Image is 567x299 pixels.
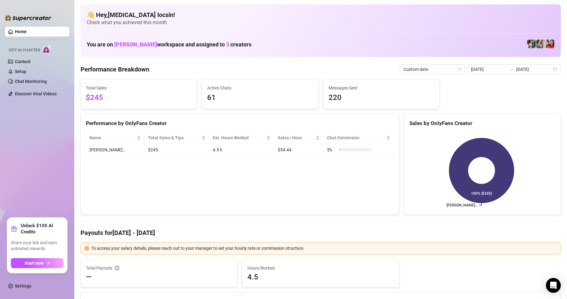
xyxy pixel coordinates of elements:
span: Izzy AI Chatter [9,47,40,53]
span: 5 % [327,146,337,153]
a: Discover Viral Videos [15,91,57,96]
div: Est. Hours Worked [213,134,265,141]
span: Check what you achieved this month [87,19,555,26]
span: Total Payouts [86,265,112,271]
h4: Performance Breakdown [81,65,149,74]
span: 220 [329,92,434,104]
a: Settings [15,284,31,288]
text: [PERSON_NAME]… [447,203,478,207]
div: To access your salary details, please reach out to your manager to set your hourly rate or commis... [91,245,557,252]
span: calendar [458,67,461,71]
div: Performance by OnlyFans Creator [86,119,394,128]
span: Total Sales & Tips [148,134,200,141]
input: Start date [471,66,506,73]
img: Katy [527,40,536,48]
span: Name [89,134,136,141]
th: Sales / Hour [274,132,323,144]
a: Setup [15,69,26,74]
span: Hours Worked [247,265,394,271]
td: $54.44 [274,144,323,156]
td: [PERSON_NAME]… [86,144,144,156]
span: Active Chats [207,84,313,91]
a: Content [15,59,31,64]
span: Chat Conversion [327,134,385,141]
img: logo-BBDzfeDw.svg [5,15,51,21]
th: Total Sales & Tips [144,132,209,144]
span: — [86,272,92,282]
span: swap-right [509,67,514,72]
span: arrow-right [46,261,50,265]
a: Home [15,29,27,34]
span: 3 [226,41,229,48]
td: 4.5 h [209,144,274,156]
img: Vanessa [546,40,554,48]
button: Start nowarrow-right [11,258,63,268]
span: Custom date [403,65,461,74]
span: Messages Sent [329,84,434,91]
span: exclamation-circle [85,246,89,250]
h4: 👋 Hey, [MEDICAL_DATA] locsin ! [87,11,555,19]
span: $245 [86,92,192,104]
strong: Unlock $100 AI Credits [21,223,63,235]
a: Chat Monitoring [15,79,47,84]
img: Zaddy [536,40,545,48]
img: AI Chatter [42,45,52,54]
span: Total Sales [86,84,192,91]
span: Start now [24,261,43,266]
div: Open Intercom Messenger [546,278,561,293]
h1: You are on workspace and assigned to creators [87,41,251,48]
th: Chat Conversion [323,132,394,144]
td: $245 [144,144,209,156]
span: to [509,67,514,72]
span: gift [11,226,17,232]
span: info-circle [115,266,119,270]
div: Sales by OnlyFans Creator [409,119,556,128]
span: Share your link and earn unlimited rewards [11,240,63,252]
span: Sales / Hour [278,134,315,141]
span: 4.5 [247,272,394,282]
input: End date [516,66,552,73]
span: [PERSON_NAME] [114,41,157,48]
th: Name [86,132,144,144]
h4: Payouts for [DATE] - [DATE] [81,228,561,237]
span: 61 [207,92,313,104]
